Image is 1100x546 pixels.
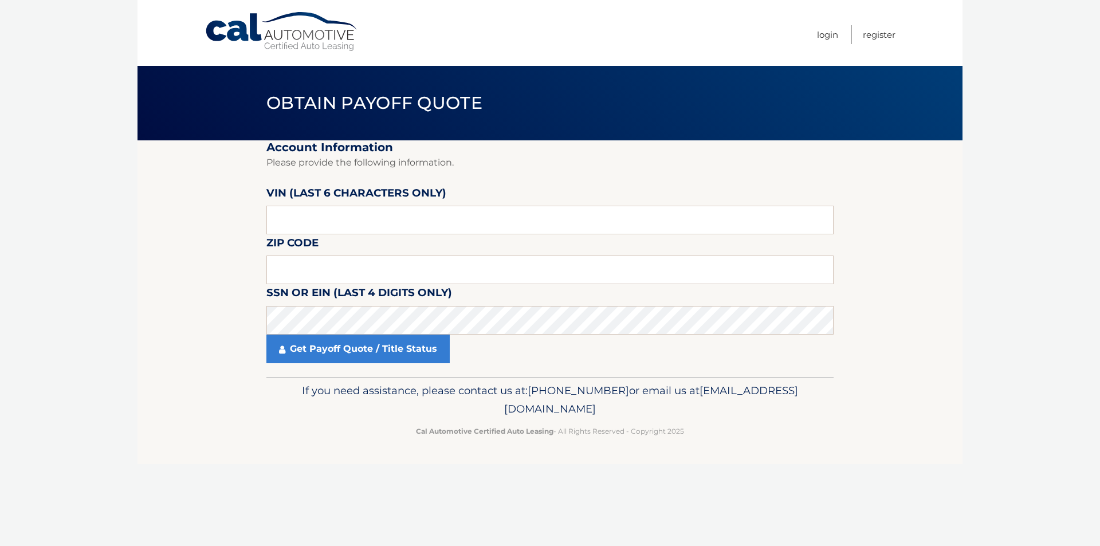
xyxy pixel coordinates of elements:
p: Please provide the following information. [266,155,834,171]
label: Zip Code [266,234,319,256]
label: VIN (last 6 characters only) [266,184,446,206]
p: If you need assistance, please contact us at: or email us at [274,382,826,418]
h2: Account Information [266,140,834,155]
strong: Cal Automotive Certified Auto Leasing [416,427,553,435]
p: - All Rights Reserved - Copyright 2025 [274,425,826,437]
span: Obtain Payoff Quote [266,92,482,113]
a: Login [817,25,838,44]
a: Get Payoff Quote / Title Status [266,335,450,363]
label: SSN or EIN (last 4 digits only) [266,284,452,305]
a: Register [863,25,895,44]
span: [PHONE_NUMBER] [528,384,629,397]
a: Cal Automotive [205,11,359,52]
